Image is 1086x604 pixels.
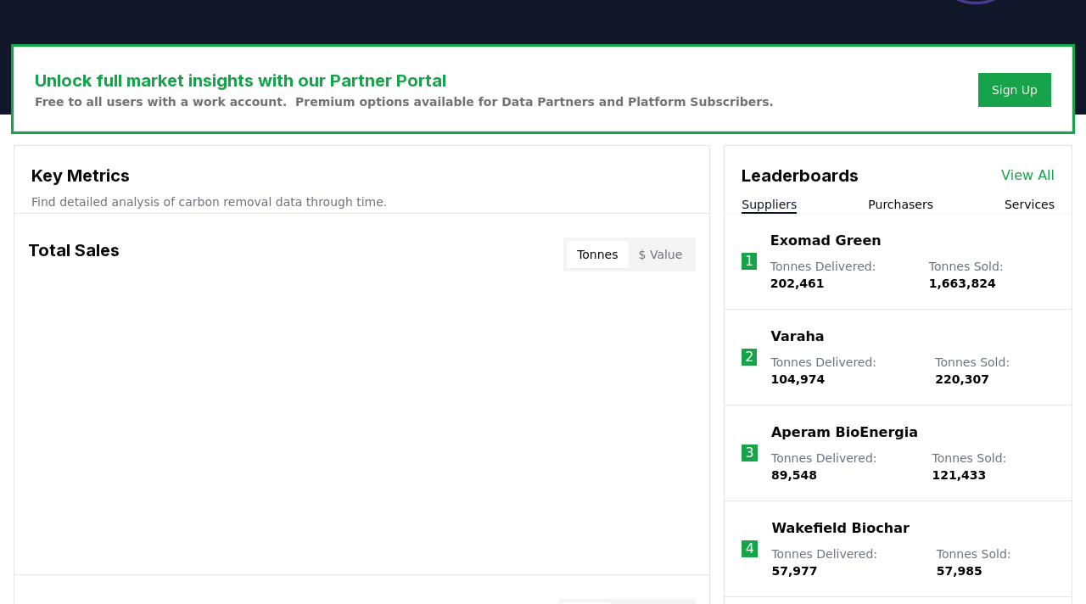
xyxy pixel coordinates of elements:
h3: Leaderboards [742,163,859,188]
h3: Total Sales [28,238,120,271]
p: Tonnes Sold : [935,354,1055,388]
p: Tonnes Sold : [932,450,1055,484]
button: Tonnes [567,241,628,268]
p: Tonnes Sold : [937,545,1055,579]
p: Tonnes Delivered : [771,450,915,484]
span: 220,307 [935,372,989,386]
span: 202,461 [770,277,825,290]
button: Suppliers [742,196,797,213]
p: 1 [745,251,753,271]
p: Tonnes Delivered : [771,545,919,579]
h3: Unlock full market insights with our Partner Portal [35,68,774,93]
span: 89,548 [771,468,817,482]
span: 57,977 [771,564,817,578]
span: 121,433 [932,468,987,482]
a: Exomad Green [770,231,882,251]
p: Tonnes Delivered : [770,258,912,292]
a: Aperam BioEnergia [771,422,918,443]
p: Tonnes Sold : [929,258,1055,292]
p: 2 [745,347,753,367]
p: Tonnes Delivered : [770,354,918,388]
button: Sign Up [978,73,1051,107]
p: Find detailed analysis of carbon removal data through time. [31,193,692,210]
button: Purchasers [868,196,933,213]
p: 3 [746,443,754,463]
h3: Key Metrics [31,163,692,188]
button: $ Value [629,241,693,268]
span: 57,985 [937,564,982,578]
a: View All [1001,165,1055,186]
a: Sign Up [992,81,1038,98]
span: 1,663,824 [929,277,996,290]
p: Free to all users with a work account. Premium options available for Data Partners and Platform S... [35,93,774,110]
p: 4 [746,539,754,559]
span: 104,974 [770,372,825,386]
a: Varaha [770,327,824,347]
a: Wakefield Biochar [771,518,909,539]
button: Services [1005,196,1055,213]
